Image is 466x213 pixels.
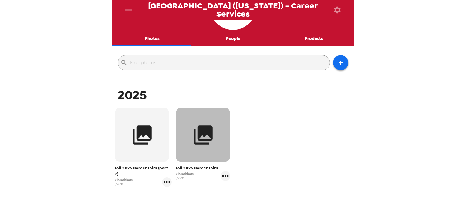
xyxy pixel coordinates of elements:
span: [DATE] [115,182,133,187]
button: Photos [112,32,193,46]
button: Products [273,32,354,46]
span: [GEOGRAPHIC_DATA] ([US_STATE]) - Career Services [138,2,327,18]
span: 0 headshots [115,178,133,182]
span: Fall 2025 Career Fairs [176,165,230,171]
input: Find photos [130,58,327,68]
button: gallery menu [221,171,230,181]
span: Fall 2025 Career Fairs (part 2) [115,165,172,177]
span: 0 headshots [176,171,194,176]
span: 2025 [118,87,147,103]
button: gallery menu [162,177,172,187]
button: People [193,32,274,46]
span: [DATE] [176,176,194,181]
